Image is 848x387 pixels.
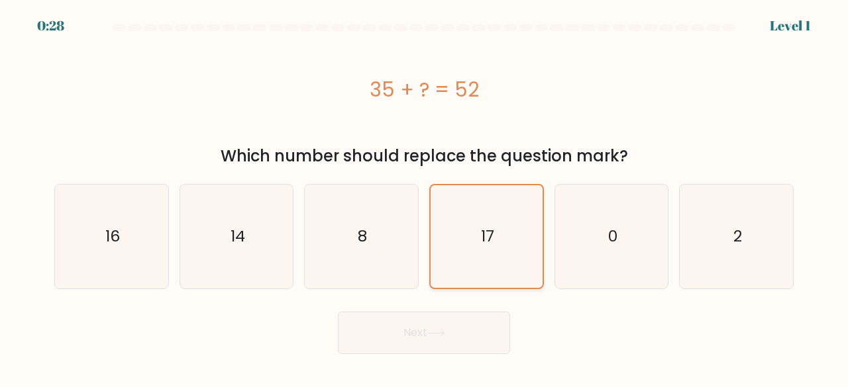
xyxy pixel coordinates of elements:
div: 0:28 [37,16,64,36]
text: 17 [481,226,494,247]
text: 16 [105,226,120,247]
text: 2 [733,226,742,247]
div: Which number should replace the question mark? [62,144,786,168]
text: 0 [608,226,617,247]
div: Level 1 [770,16,811,36]
div: 35 + ? = 52 [54,75,794,105]
button: Next [338,312,510,354]
text: 14 [231,226,245,247]
text: 8 [358,226,367,247]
